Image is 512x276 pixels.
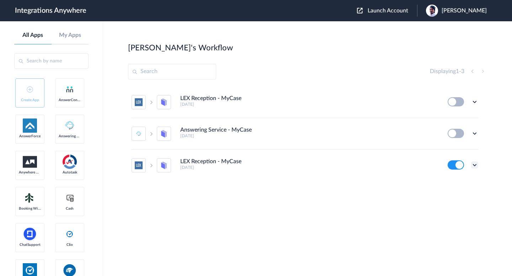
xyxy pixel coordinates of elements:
span: AnswerConnect [59,98,81,102]
h2: [PERSON_NAME]'s Workflow [128,43,233,53]
span: 3 [461,68,464,74]
input: Search by name [14,53,89,69]
h5: [DATE] [180,102,438,107]
span: Autotask [59,170,81,175]
img: af-app-logo.svg [23,118,37,133]
span: AnswerForce [19,134,41,138]
img: Setmore_Logo.svg [23,192,37,204]
a: All Apps [14,32,52,39]
span: 1 [456,68,459,74]
h5: [DATE] [180,133,438,138]
h4: LEX Reception - MyCase [180,158,241,165]
h4: LEX Reception - MyCase [180,95,241,102]
img: aww.png [23,156,37,168]
input: Search [128,64,216,79]
button: Launch Account [357,7,417,14]
img: autotask.png [63,155,77,169]
img: chatsupport-icon.svg [23,227,37,241]
span: ChatSupport [19,243,41,247]
img: Answering_service.png [63,118,77,133]
span: Launch Account [368,8,408,13]
h4: Answering Service - MyCase [180,127,252,133]
span: Create App [19,98,41,102]
img: launch-acct-icon.svg [357,8,363,13]
img: clio-logo.svg [65,230,74,238]
span: Answering Service [59,134,81,138]
span: Cash [59,206,81,211]
span: Anywhere Works [19,170,41,175]
h4: Displaying - [430,68,464,75]
img: answerconnect-logo.svg [65,85,74,94]
h1: Integrations Anywhere [15,6,86,15]
img: cash-logo.svg [65,194,74,202]
h5: [DATE] [180,165,438,170]
span: [PERSON_NAME] [442,7,487,14]
img: add-icon.svg [27,86,33,93]
a: My Apps [52,32,89,39]
img: 668fff5a-2dc0-41f4-ba3f-0b981fc682df.png [426,5,438,17]
span: Booking Widget [19,206,41,211]
span: Clio [59,243,81,247]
